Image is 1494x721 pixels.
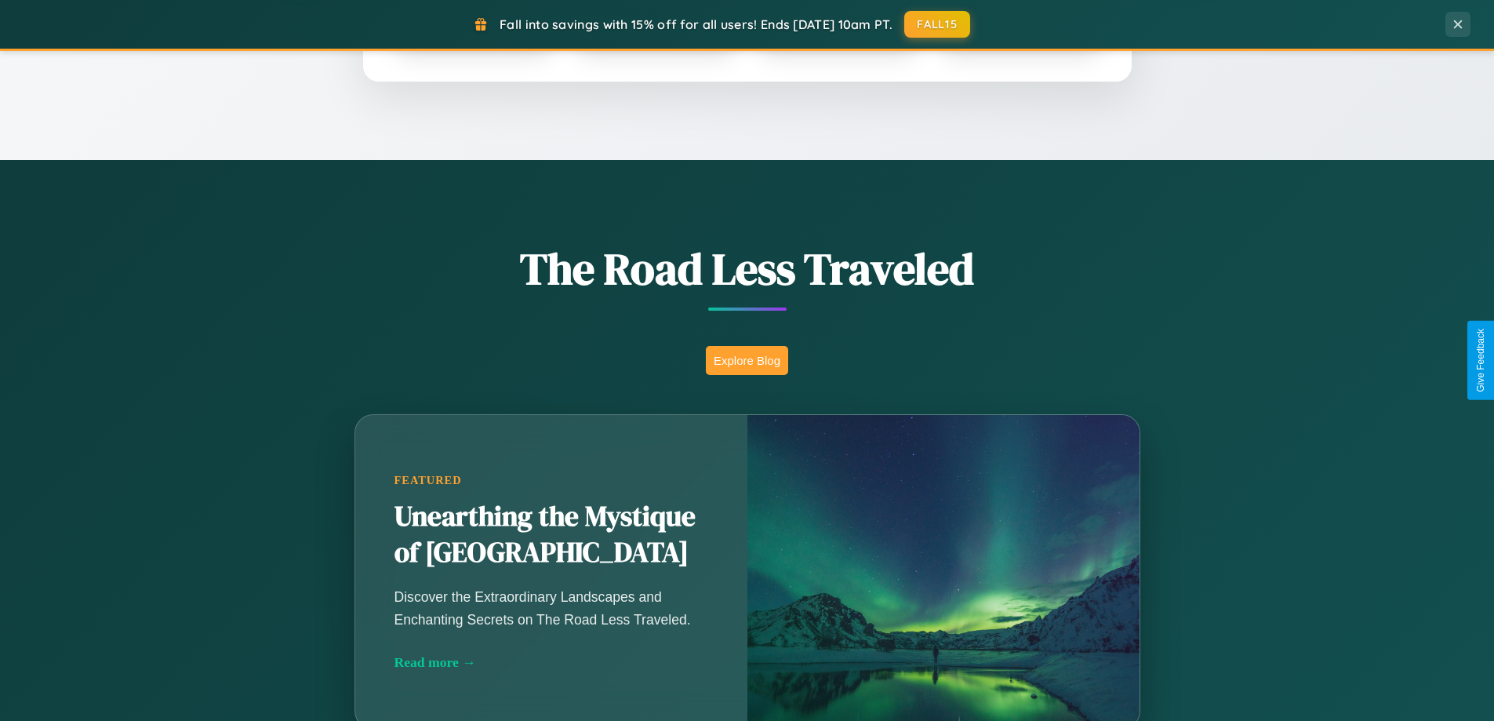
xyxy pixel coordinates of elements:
span: Fall into savings with 15% off for all users! Ends [DATE] 10am PT. [500,16,892,32]
h1: The Road Less Traveled [277,239,1218,299]
p: Discover the Extraordinary Landscapes and Enchanting Secrets on The Road Less Traveled. [394,586,708,630]
div: Give Feedback [1475,329,1486,392]
button: FALL15 [904,11,970,38]
button: Explore Blog [706,346,788,375]
div: Read more → [394,654,708,671]
h2: Unearthing the Mystique of [GEOGRAPHIC_DATA] [394,499,708,571]
div: Featured [394,474,708,487]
